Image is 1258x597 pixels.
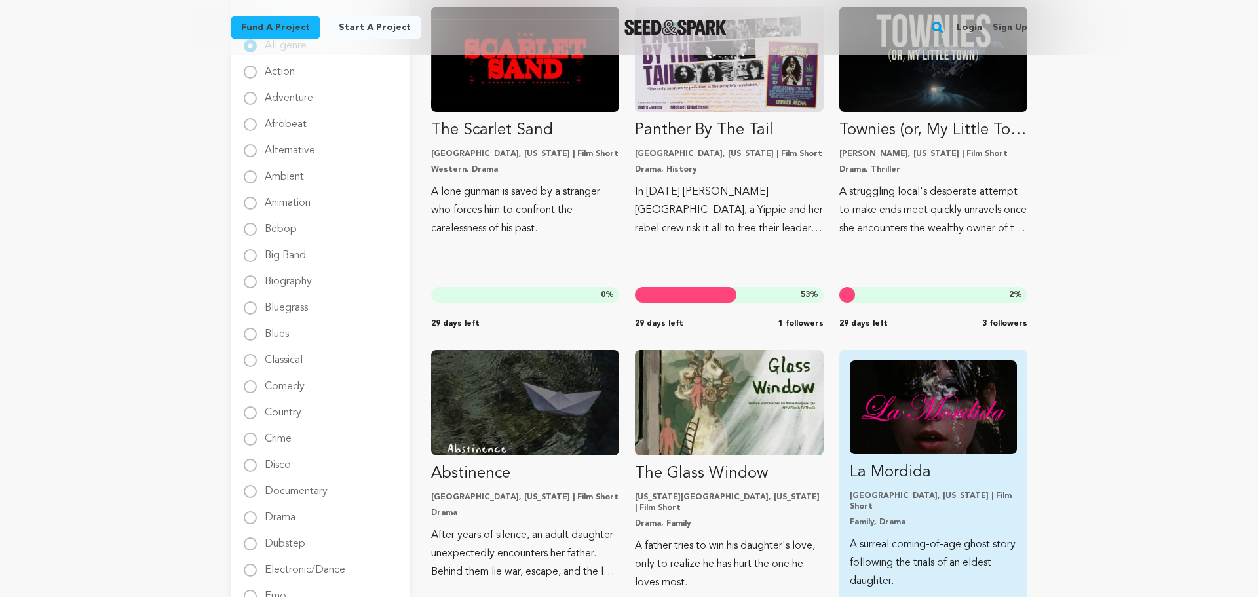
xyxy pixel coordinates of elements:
label: Alternative [265,135,315,156]
span: % [801,290,818,300]
a: Fund The Glass Window [635,350,823,592]
p: After years of silence, an adult daughter unexpectedly encounters her father. Behind them lie war... [431,526,619,581]
a: Fund Panther By The Tail [635,7,823,238]
span: % [601,290,614,300]
p: [US_STATE][GEOGRAPHIC_DATA], [US_STATE] | Film Short [635,492,823,513]
label: Blues [265,318,289,339]
p: Drama, Family [635,518,823,529]
p: A lone gunman is saved by a stranger who forces him to confront the carelessness of his past. [431,183,619,238]
p: Family, Drama [850,517,1017,528]
p: Drama, Thriller [839,164,1027,175]
p: A struggling local's desperate attempt to make ends meet quickly unravels once she encounters the... [839,183,1027,238]
p: The Glass Window [635,463,823,484]
label: Animation [265,187,311,208]
p: La Mordida [850,462,1017,483]
p: Western, Drama [431,164,619,175]
p: [GEOGRAPHIC_DATA], [US_STATE] | Film Short [431,149,619,159]
a: Login [957,17,982,38]
label: Country [265,397,301,418]
p: A father tries to win his daughter's love, only to realize he has hurt the one he loves most. [635,537,823,592]
span: 0 [601,291,605,299]
label: Biography [265,266,312,287]
label: Bluegrass [265,292,308,313]
p: Drama, History [635,164,823,175]
span: 53 [801,291,810,299]
label: Afrobeat [265,109,307,130]
a: Fund a project [231,16,320,39]
label: Comedy [265,371,305,392]
p: The Scarlet Sand [431,120,619,141]
label: Adventure [265,83,313,104]
label: Ambient [265,161,304,182]
p: [GEOGRAPHIC_DATA], [US_STATE] | Film Short [431,492,619,503]
span: 29 days left [431,318,480,329]
p: [PERSON_NAME], [US_STATE] | Film Short [839,149,1027,159]
a: Fund Abstinence [431,350,619,581]
label: Action [265,56,295,77]
a: Fund La Mordida [850,360,1017,590]
label: Documentary [265,476,328,497]
label: Crime [265,423,292,444]
span: % [1009,290,1022,300]
a: Fund Townies (or, My Little Town) [839,7,1027,238]
span: 1 followers [778,318,824,329]
p: [GEOGRAPHIC_DATA], [US_STATE] | Film Short [850,491,1017,512]
label: Electronic/Dance [265,554,345,575]
label: Disco [265,450,291,471]
span: 29 days left [839,318,888,329]
p: Townies (or, My Little Town) [839,120,1027,141]
p: Panther By The Tail [635,120,823,141]
p: A surreal coming-of-age ghost story following the trials of an eldest daughter. [850,535,1017,590]
span: 29 days left [635,318,683,329]
label: Drama [265,502,295,523]
a: Start a project [328,16,421,39]
img: Seed&Spark Logo Dark Mode [624,20,727,35]
p: [GEOGRAPHIC_DATA], [US_STATE] | Film Short [635,149,823,159]
span: 3 followers [982,318,1027,329]
a: Fund The Scarlet Sand [431,7,619,238]
a: Seed&Spark Homepage [624,20,727,35]
label: Classical [265,345,303,366]
span: 2 [1009,291,1014,299]
p: Drama [431,508,619,518]
a: Sign up [993,17,1027,38]
label: Dubstep [265,528,305,549]
p: In [DATE] [PERSON_NAME][GEOGRAPHIC_DATA], a Yippie and her rebel crew risk it all to free their l... [635,183,823,238]
label: Big Band [265,240,306,261]
label: Bebop [265,214,297,235]
p: Abstinence [431,463,619,484]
